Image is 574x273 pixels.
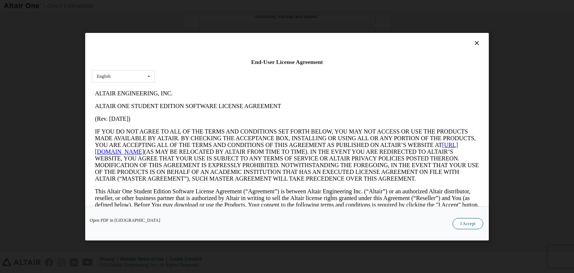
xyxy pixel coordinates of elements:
[453,218,483,229] button: I Accept
[3,41,387,95] p: IF YOU DO NOT AGREE TO ALL OF THE TERMS AND CONDITIONS SET FORTH BELOW, YOU MAY NOT ACCESS OR USE...
[3,16,387,22] p: ALTAIR ONE STUDENT EDITION SOFTWARE LICENSE AGREEMENT
[97,74,111,79] div: English
[3,55,366,68] a: [URL][DOMAIN_NAME]
[3,28,387,35] p: (Rev. [DATE])
[90,218,160,223] a: Open PDF in [GEOGRAPHIC_DATA]
[92,58,482,66] div: End-User License Agreement
[3,3,387,10] p: ALTAIR ENGINEERING, INC.
[3,101,387,128] p: This Altair One Student Edition Software License Agreement (“Agreement”) is between Altair Engine...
